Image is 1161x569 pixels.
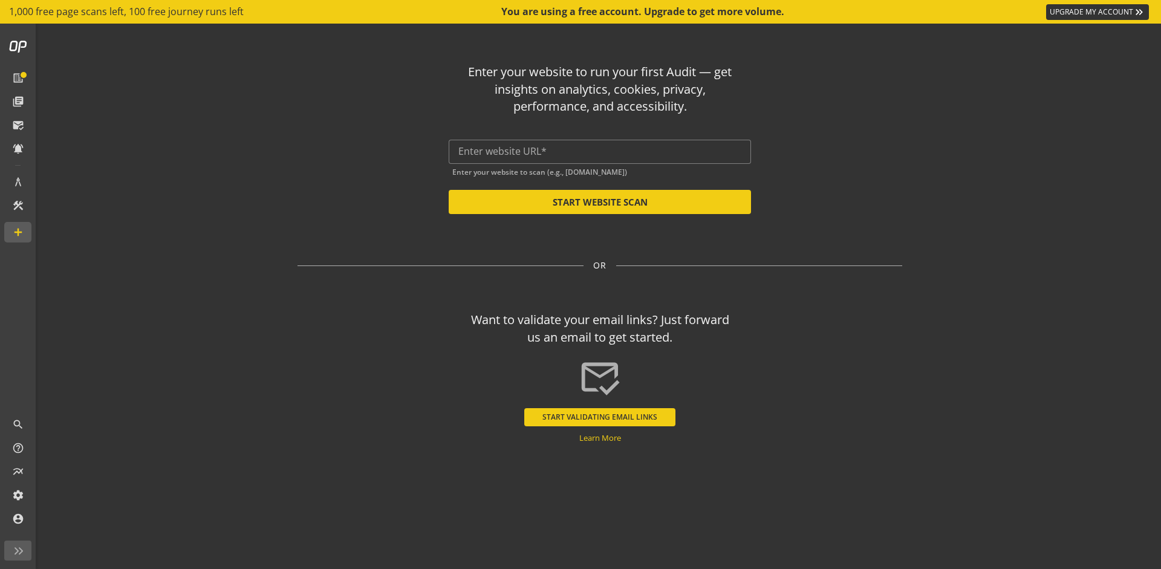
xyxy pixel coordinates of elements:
div: Want to validate your email links? Just forward us an email to get started. [466,311,735,346]
mat-icon: settings [12,489,24,501]
mat-icon: add [12,226,24,238]
mat-icon: account_circle [12,513,24,525]
mat-hint: Enter your website to scan (e.g., [DOMAIN_NAME]) [452,165,627,177]
button: START WEBSITE SCAN [449,190,751,214]
mat-icon: mark_email_read [12,119,24,131]
button: START VALIDATING EMAIL LINKS [524,408,675,426]
mat-icon: multiline_chart [12,466,24,478]
mat-icon: search [12,418,24,431]
mat-icon: architecture [12,176,24,188]
mat-icon: keyboard_double_arrow_right [1133,6,1145,18]
mat-icon: help_outline [12,442,24,454]
div: Enter your website to run your first Audit — get insights on analytics, cookies, privacy, perform... [466,63,735,115]
mat-icon: list_alt [12,72,24,84]
mat-icon: notifications_active [12,143,24,155]
mat-icon: library_books [12,96,24,108]
div: You are using a free account. Upgrade to get more volume. [501,5,785,19]
mat-icon: mark_email_read [579,356,621,398]
a: Learn More [579,432,621,443]
a: UPGRADE MY ACCOUNT [1046,4,1149,20]
mat-icon: construction [12,200,24,212]
span: 1,000 free page scans left, 100 free journey runs left [9,5,244,19]
input: Enter website URL* [458,146,741,157]
span: OR [593,259,607,271]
